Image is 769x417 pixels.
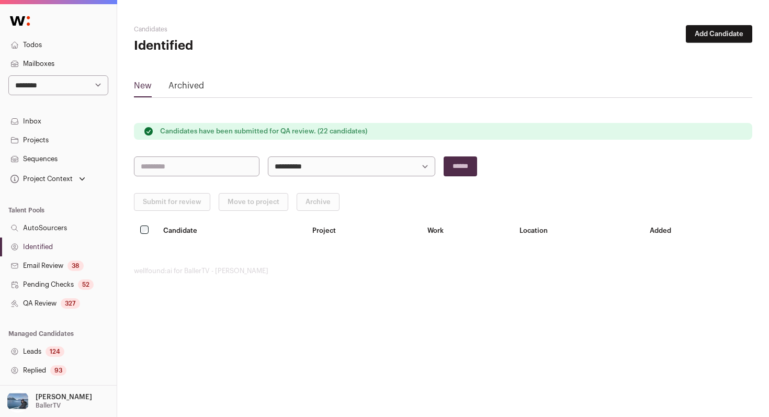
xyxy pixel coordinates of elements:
[160,127,367,136] p: Candidates have been submitted for QA review. (22 candidates)
[36,393,92,401] p: [PERSON_NAME]
[8,172,87,186] button: Open dropdown
[67,261,84,271] div: 38
[134,80,152,96] a: New
[36,401,61,410] p: BallerTV
[6,390,29,413] img: 17109629-medium_jpg
[8,175,73,183] div: Project Context
[134,38,340,54] h1: Identified
[50,365,66,376] div: 93
[168,80,204,96] a: Archived
[134,267,752,275] footer: wellfound:ai for BallerTV - [PERSON_NAME]
[643,219,752,242] th: Added
[4,390,94,413] button: Open dropdown
[157,219,306,242] th: Candidate
[421,219,513,242] th: Work
[61,298,80,309] div: 327
[513,219,643,242] th: Location
[686,25,752,43] button: Add Candidate
[134,25,340,33] h2: Candidates
[46,346,64,357] div: 124
[78,279,94,290] div: 52
[4,10,36,31] img: Wellfound
[306,219,422,242] th: Project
